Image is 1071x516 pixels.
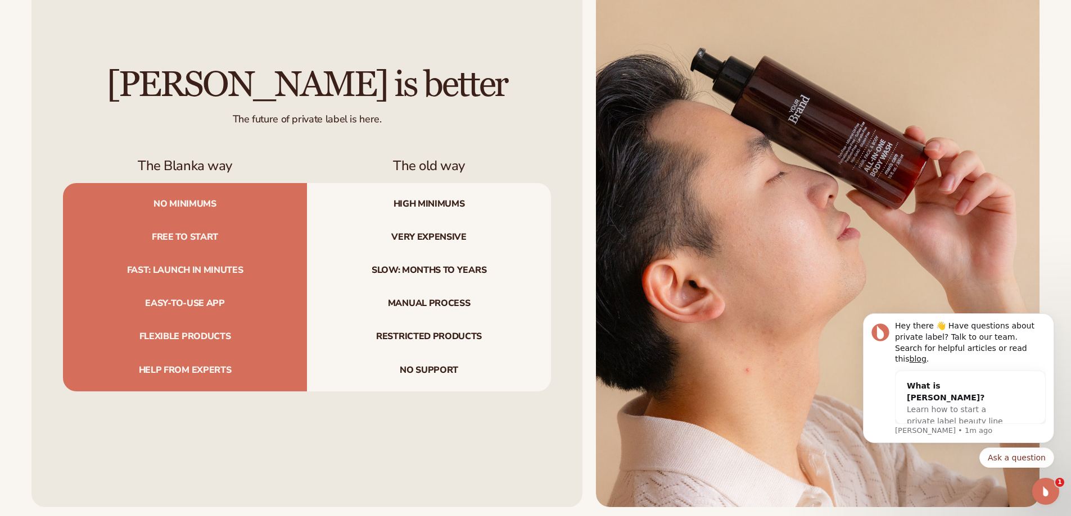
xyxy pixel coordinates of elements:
div: The future of private label is here. [63,104,551,126]
h3: The old way [307,158,551,174]
span: 1 [1055,478,1064,487]
span: Easy-to-use app [63,287,307,320]
span: Help from experts [63,354,307,391]
span: No minimums [63,183,307,221]
span: Slow: months to years [307,254,551,287]
span: Restricted products [307,320,551,353]
span: No support [307,354,551,391]
iframe: Intercom notifications message [846,287,1071,486]
h3: The Blanka way [63,158,307,174]
span: Fast: launch in minutes [63,254,307,287]
iframe: Intercom live chat [1032,478,1059,505]
span: High minimums [307,183,551,221]
span: Very expensive [307,221,551,254]
h2: [PERSON_NAME] is better [63,66,551,104]
span: Free to start [63,221,307,254]
span: Flexible products [63,320,307,353]
span: Manual process [307,287,551,320]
